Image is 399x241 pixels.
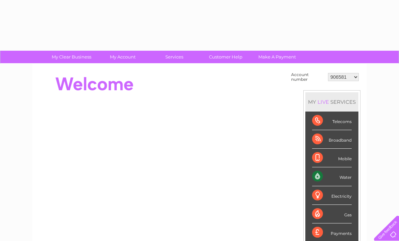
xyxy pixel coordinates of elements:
[316,99,330,105] div: LIVE
[312,130,352,149] div: Broadband
[95,51,151,63] a: My Account
[305,92,358,112] div: MY SERVICES
[249,51,305,63] a: Make A Payment
[289,71,326,83] td: Account number
[44,51,99,63] a: My Clear Business
[312,186,352,205] div: Electricity
[198,51,254,63] a: Customer Help
[312,205,352,223] div: Gas
[312,112,352,130] div: Telecoms
[146,51,202,63] a: Services
[312,167,352,186] div: Water
[312,149,352,167] div: Mobile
